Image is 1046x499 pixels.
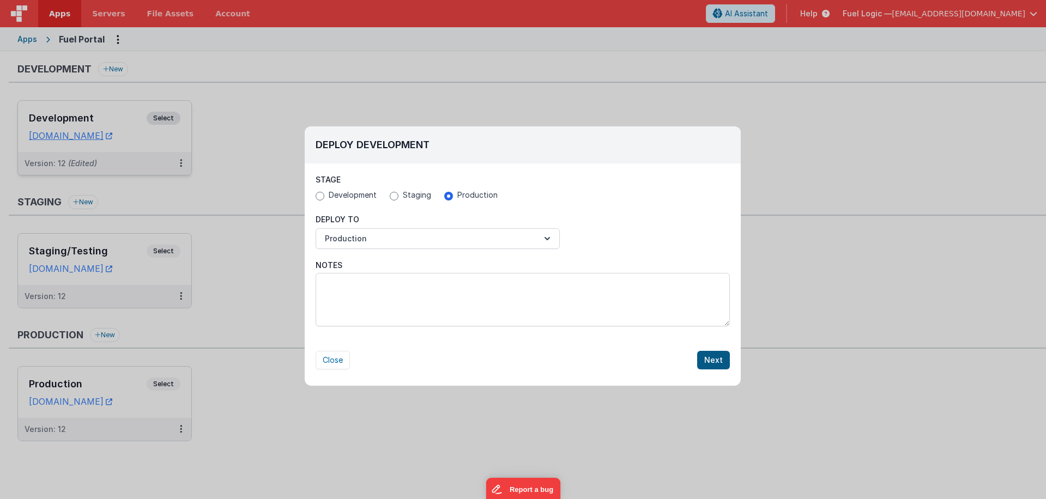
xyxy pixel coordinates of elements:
[316,351,350,369] button: Close
[316,192,324,200] input: Development
[444,192,453,200] input: Production
[697,351,730,369] button: Next
[316,175,341,184] span: Stage
[329,190,377,200] span: Development
[316,260,342,271] span: Notes
[457,190,498,200] span: Production
[316,273,730,326] textarea: Notes
[316,137,730,153] h2: Deploy Development
[316,228,560,249] button: Production
[390,192,398,200] input: Staging
[316,214,560,225] p: Deploy To
[403,190,431,200] span: Staging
